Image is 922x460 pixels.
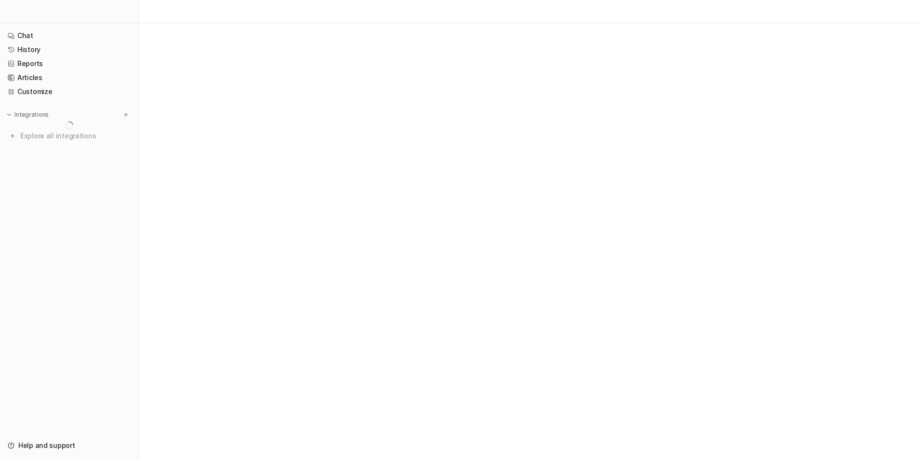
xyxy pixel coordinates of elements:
[14,111,49,119] p: Integrations
[4,110,52,120] button: Integrations
[4,57,135,70] a: Reports
[4,129,135,143] a: Explore all integrations
[4,43,135,56] a: History
[4,439,135,452] a: Help and support
[122,111,129,118] img: menu_add.svg
[8,131,17,141] img: explore all integrations
[4,29,135,42] a: Chat
[20,128,131,144] span: Explore all integrations
[6,111,13,118] img: expand menu
[4,71,135,84] a: Articles
[4,85,135,98] a: Customize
